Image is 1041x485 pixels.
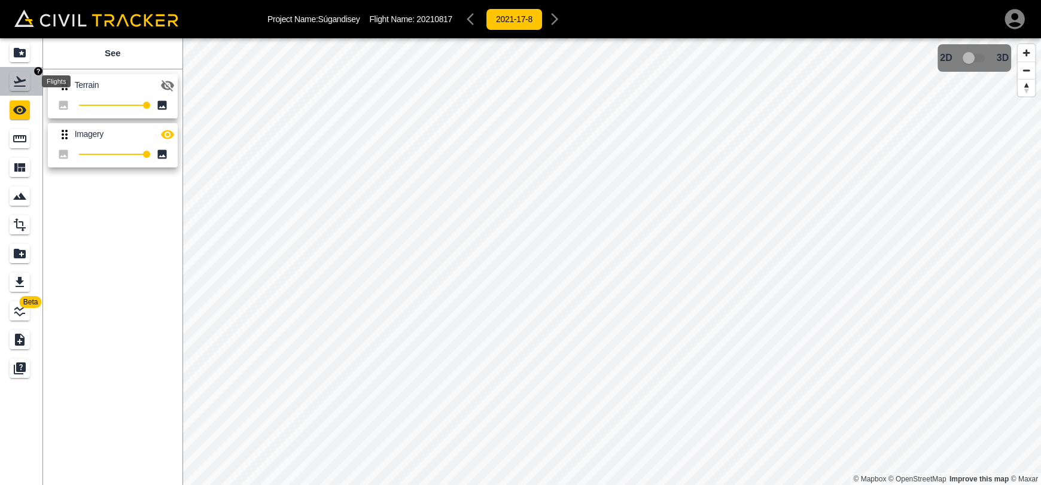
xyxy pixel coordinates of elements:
[486,8,543,30] button: 2021-17-8
[369,14,452,24] p: Flight Name:
[267,14,360,24] p: Project Name: Súgandisey
[42,75,71,87] div: Flights
[1010,475,1038,483] a: Maxar
[997,53,1009,63] span: 3D
[957,47,992,69] span: 3D model not uploaded yet
[1018,79,1035,96] button: Reset bearing to north
[853,475,886,483] a: Mapbox
[14,10,178,26] img: Civil Tracker
[940,53,952,63] span: 2D
[888,475,946,483] a: OpenStreetMap
[1018,44,1035,62] button: Zoom in
[1018,62,1035,79] button: Zoom out
[949,475,1009,483] a: Map feedback
[416,14,452,24] span: 20210817
[182,38,1041,485] canvas: Map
